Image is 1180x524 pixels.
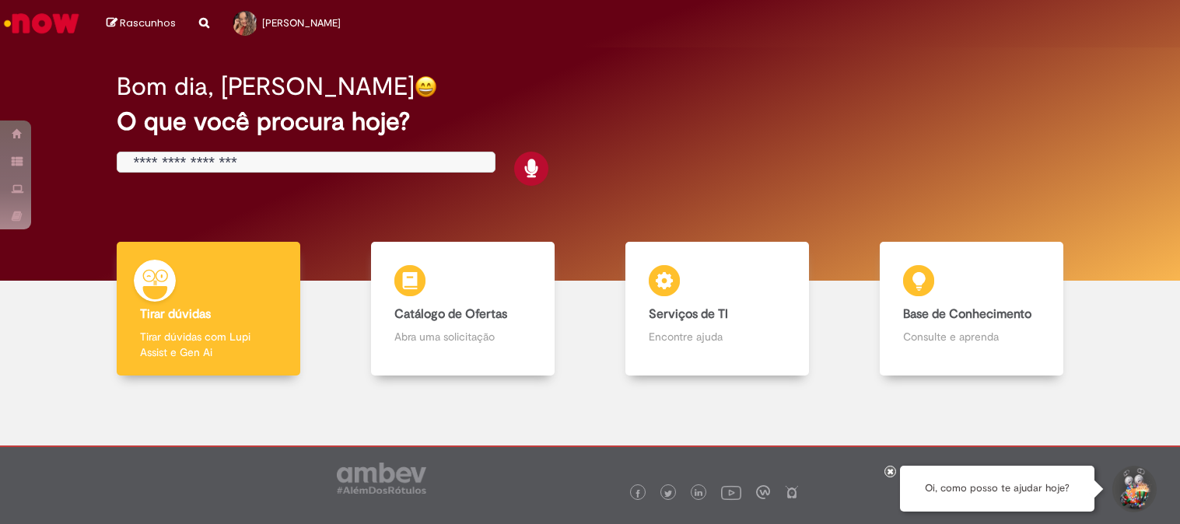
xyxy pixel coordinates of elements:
img: happy-face.png [415,75,437,98]
div: Oi, como posso te ajudar hoje? [900,466,1094,512]
img: logo_footer_facebook.png [634,490,642,498]
a: Base de Conhecimento Consulte e aprenda [844,242,1098,376]
img: logo_footer_twitter.png [664,490,672,498]
p: Consulte e aprenda [903,329,1040,344]
h2: Bom dia, [PERSON_NAME] [117,73,415,100]
p: Abra uma solicitação [394,329,531,344]
a: Tirar dúvidas Tirar dúvidas com Lupi Assist e Gen Ai [82,242,336,376]
button: Iniciar Conversa de Suporte [1110,466,1157,512]
img: logo_footer_ambev_rotulo_gray.png [337,463,426,494]
p: Tirar dúvidas com Lupi Assist e Gen Ai [140,329,277,360]
b: Tirar dúvidas [140,306,211,322]
h2: O que você procura hoje? [117,108,1063,135]
p: Encontre ajuda [649,329,786,344]
a: Serviços de TI Encontre ajuda [590,242,845,376]
span: Rascunhos [120,16,176,30]
a: Catálogo de Ofertas Abra uma solicitação [336,242,590,376]
b: Base de Conhecimento [903,306,1031,322]
img: logo_footer_youtube.png [721,482,741,502]
span: [PERSON_NAME] [262,16,341,30]
img: logo_footer_linkedin.png [695,489,702,498]
b: Catálogo de Ofertas [394,306,507,322]
a: Rascunhos [107,16,176,31]
img: logo_footer_workplace.png [756,485,770,499]
b: Serviços de TI [649,306,728,322]
img: ServiceNow [2,8,82,39]
img: logo_footer_naosei.png [785,485,799,499]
